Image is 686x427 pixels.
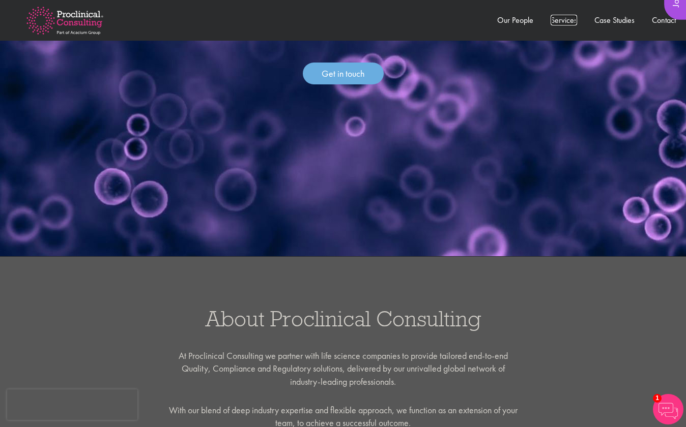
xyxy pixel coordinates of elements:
h3: About Proclinical Consulting [10,308,676,330]
a: Privacy Policy [69,106,117,114]
p: At Proclinical Consulting we partner with life science companies to provide tailored end-to-end Q... [167,349,519,388]
iframe: reCAPTCHA [7,389,137,420]
a: Services [551,15,577,25]
a: Our People [497,15,533,25]
img: Chatbot [653,394,683,424]
span: 1 [653,394,662,403]
a: Get in touch [303,63,384,85]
